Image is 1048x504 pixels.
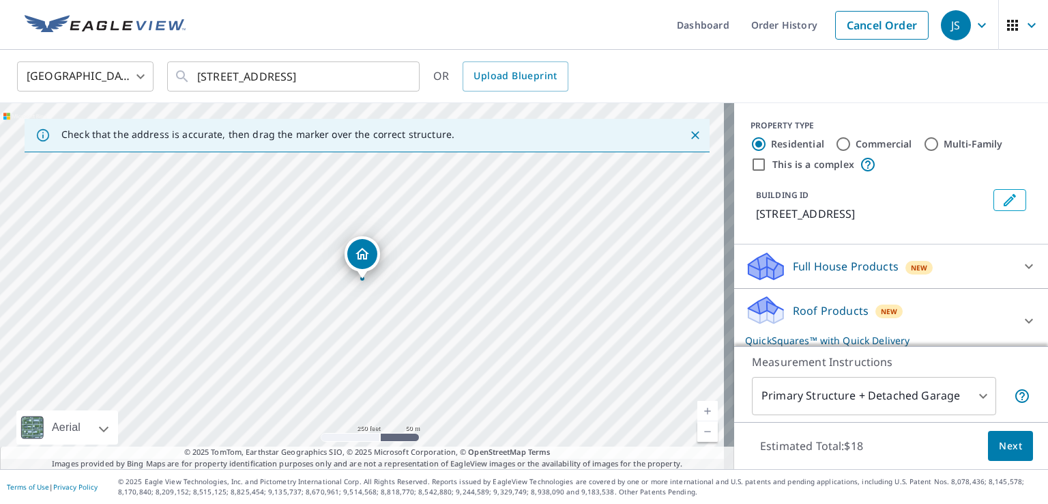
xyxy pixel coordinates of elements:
[745,294,1037,348] div: Roof ProductsNewQuickSquares™ with Quick Delivery
[856,137,912,151] label: Commercial
[771,137,824,151] label: Residential
[944,137,1003,151] label: Multi-Family
[756,189,809,201] p: BUILDING ID
[7,482,49,492] a: Terms of Use
[61,128,454,141] p: Check that the address is accurate, then drag the marker over the correct structure.
[835,11,929,40] a: Cancel Order
[25,15,186,36] img: EV Logo
[752,354,1030,370] p: Measurement Instructions
[17,57,154,96] div: [GEOGRAPHIC_DATA]
[941,10,971,40] div: JS
[1014,388,1030,404] span: Your report will include the primary structure and a detached garage if one exists.
[474,68,557,85] span: Upload Blueprint
[751,120,1032,132] div: PROPERTY TYPE
[793,303,869,319] p: Roof Products
[686,126,704,144] button: Close
[48,410,85,445] div: Aerial
[881,306,898,317] span: New
[345,236,380,279] div: Dropped pin, building 1, Residential property, 307 Garfield Ave Endicott, NY 13760
[118,477,1041,497] p: © 2025 Eagle View Technologies, Inc. and Pictometry International Corp. All Rights Reserved. Repo...
[468,447,525,457] a: OpenStreetMap
[988,431,1033,462] button: Next
[53,482,98,492] a: Privacy Policy
[184,447,551,458] span: © 2025 TomTom, Earthstar Geographics SIO, © 2025 Microsoft Corporation, ©
[463,61,568,92] a: Upload Blueprint
[433,61,568,92] div: OR
[911,262,928,273] span: New
[772,158,854,171] label: This is a complex
[197,57,392,96] input: Search by address or latitude-longitude
[16,410,118,445] div: Aerial
[697,401,718,421] a: Current Level 17, Zoom In
[528,447,551,457] a: Terms
[752,377,996,415] div: Primary Structure + Detached Garage
[793,258,899,275] p: Full House Products
[745,333,1013,348] p: QuickSquares™ with Quick Delivery
[745,250,1037,283] div: Full House ProductsNew
[697,421,718,442] a: Current Level 17, Zoom Out
[756,206,988,222] p: [STREET_ADDRESS]
[749,431,874,461] p: Estimated Total: $18
[999,438,1022,455] span: Next
[993,189,1026,211] button: Edit building 1
[7,483,98,491] p: |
